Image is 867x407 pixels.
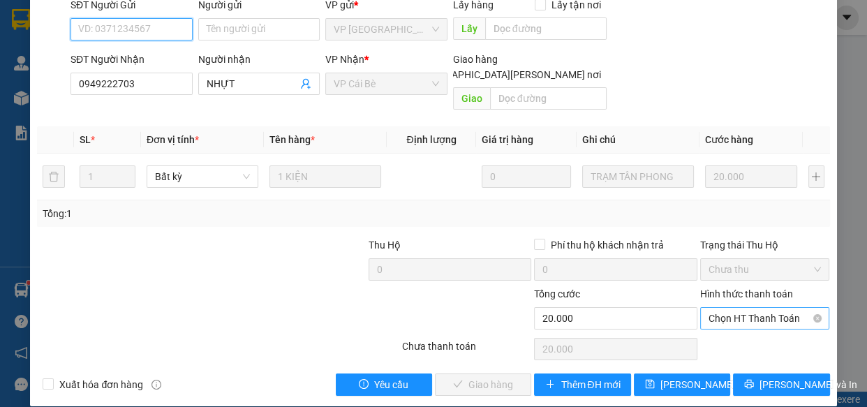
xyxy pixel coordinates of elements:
[410,67,607,82] span: [GEOGRAPHIC_DATA][PERSON_NAME] nơi
[359,379,369,390] span: exclamation-circle
[482,134,533,145] span: Giá trị hàng
[334,73,439,94] span: VP Cái Bè
[700,288,793,299] label: Hình thức thanh toán
[269,165,381,188] input: VD: Bàn, Ghế
[808,165,824,188] button: plus
[80,134,91,145] span: SL
[334,19,439,40] span: VP Sài Gòn
[482,165,571,188] input: 0
[71,52,193,67] div: SĐT Người Nhận
[54,377,149,392] span: Xuất hóa đơn hàng
[744,379,754,390] span: printer
[198,52,320,67] div: Người nhận
[119,13,153,28] span: Nhận:
[733,373,829,396] button: printer[PERSON_NAME] và In
[700,237,830,253] div: Trạng thái Thu Hộ
[545,379,555,390] span: plus
[705,165,797,188] input: 0
[453,54,498,65] span: Giao hàng
[12,13,34,28] span: Gửi:
[12,12,110,29] div: VP Cái Bè
[155,166,250,187] span: Bất kỳ
[534,288,580,299] span: Tổng cước
[10,91,34,106] span: Rồi :
[545,237,669,253] span: Phí thu hộ khách nhận trả
[759,377,857,392] span: [PERSON_NAME] và In
[119,12,261,45] div: VP [GEOGRAPHIC_DATA]
[406,134,456,145] span: Định lượng
[336,373,432,396] button: exclamation-circleYêu cầu
[12,29,110,45] div: CÔ HỒNG
[813,314,822,323] span: close-circle
[453,17,485,40] span: Lấy
[485,17,607,40] input: Dọc đường
[300,78,311,89] span: user-add
[374,377,408,392] span: Yêu cầu
[561,377,620,392] span: Thêm ĐH mới
[577,126,699,154] th: Ghi chú
[490,87,607,110] input: Dọc đường
[43,165,65,188] button: delete
[269,134,315,145] span: Tên hàng
[401,339,533,363] div: Chưa thanh toán
[705,134,753,145] span: Cước hàng
[534,373,630,396] button: plusThêm ĐH mới
[645,379,655,390] span: save
[12,45,110,65] div: 0787874740
[709,259,822,280] span: Chưa thu
[709,308,822,329] span: Chọn HT Thanh Toán
[43,206,336,221] div: Tổng: 1
[119,45,261,62] div: NHI
[453,87,490,110] span: Giao
[10,90,112,107] div: 40.000
[369,239,401,251] span: Thu Hộ
[151,380,161,390] span: info-circle
[325,54,364,65] span: VP Nhận
[634,373,730,396] button: save[PERSON_NAME] đổi
[119,62,261,82] div: 0937585811
[660,377,750,392] span: [PERSON_NAME] đổi
[582,165,694,188] input: Ghi Chú
[147,134,199,145] span: Đơn vị tính
[435,373,531,396] button: checkGiao hàng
